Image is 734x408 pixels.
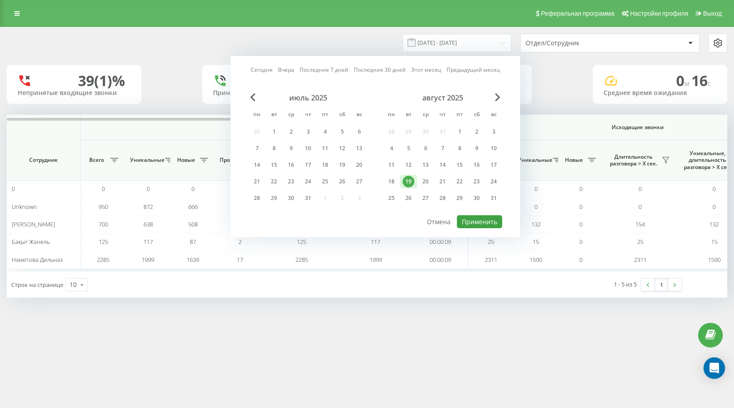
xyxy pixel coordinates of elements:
[284,109,298,122] abbr: среда
[265,158,282,172] div: вт 15 июля 2025 г.
[488,159,499,171] div: 17
[237,256,243,264] span: 17
[468,142,485,155] div: сб 9 авг. 2025 г.
[285,192,297,204] div: 30
[471,159,482,171] div: 16
[485,125,502,139] div: вс 3 авг. 2025 г.
[385,109,398,122] abbr: понедельник
[451,125,468,139] div: пт 1 авг. 2025 г.
[282,158,300,172] div: ср 16 июля 2025 г.
[282,125,300,139] div: ср 2 июля 2025 г.
[335,109,349,122] abbr: суббота
[488,238,494,246] span: 25
[634,256,647,264] span: 2311
[488,126,499,138] div: 3
[85,156,108,164] span: Всего
[434,158,451,172] div: чт 14 авг. 2025 г.
[471,176,482,187] div: 23
[268,126,280,138] div: 1
[468,191,485,205] div: сб 30 авг. 2025 г.
[300,142,317,155] div: чт 10 июля 2025 г.
[12,238,50,246] span: Бақыт Жанель
[400,191,417,205] div: вт 26 авг. 2025 г.
[386,159,397,171] div: 11
[251,159,263,171] div: 14
[422,215,456,228] button: Отмена
[282,191,300,205] div: ср 30 июля 2025 г.
[471,143,482,154] div: 9
[317,125,334,139] div: пт 4 июля 2025 г.
[434,142,451,155] div: чт 7 авг. 2025 г.
[336,159,348,171] div: 19
[147,185,150,193] span: 0
[712,203,716,211] span: 0
[99,238,108,246] span: 125
[239,238,242,246] span: 2
[213,89,326,97] div: Принятые входящие звонки
[353,159,365,171] div: 20
[531,220,541,228] span: 132
[99,203,108,211] span: 950
[187,256,199,264] span: 1639
[691,71,711,90] span: 16
[251,65,273,74] a: Сегодня
[437,159,448,171] div: 14
[97,256,109,264] span: 2285
[420,192,431,204] div: 27
[400,142,417,155] div: вт 5 авг. 2025 г.
[250,109,264,122] abbr: понедельник
[454,143,465,154] div: 8
[708,78,711,88] span: c
[383,93,502,102] div: август 2025
[579,203,582,211] span: 0
[457,215,502,228] button: Применить
[334,158,351,172] div: сб 19 июля 2025 г.
[12,220,55,228] span: [PERSON_NAME]
[447,65,500,74] a: Предыдущий месяц
[265,142,282,155] div: вт 8 июля 2025 г.
[403,176,414,187] div: 19
[417,158,434,172] div: ср 13 авг. 2025 г.
[682,150,733,171] span: Уникальные, длительность разговора > Х сек.
[451,142,468,155] div: пт 8 авг. 2025 г.
[302,176,314,187] div: 24
[400,175,417,188] div: вт 19 авг. 2025 г.
[420,143,431,154] div: 6
[371,238,380,246] span: 117
[708,256,721,264] span: 1590
[336,126,348,138] div: 5
[351,175,368,188] div: вс 27 июля 2025 г.
[317,158,334,172] div: пт 18 июля 2025 г.
[188,220,198,228] span: 508
[302,126,314,138] div: 3
[130,156,162,164] span: Уникальные
[488,143,499,154] div: 10
[417,175,434,188] div: ср 20 авг. 2025 г.
[143,203,153,211] span: 872
[468,158,485,172] div: сб 16 авг. 2025 г.
[334,142,351,155] div: сб 12 июля 2025 г.
[78,72,125,89] div: 39 (1)%
[454,126,465,138] div: 1
[563,156,585,164] span: Новые
[265,125,282,139] div: вт 1 июля 2025 г.
[250,93,256,101] span: Previous Month
[386,192,397,204] div: 25
[267,109,281,122] abbr: вторник
[142,256,154,264] span: 1999
[191,185,195,193] span: 0
[268,159,280,171] div: 15
[604,89,717,97] div: Среднее время ожидания
[319,143,331,154] div: 11
[99,220,108,228] span: 700
[353,126,365,138] div: 6
[268,143,280,154] div: 8
[319,126,331,138] div: 4
[248,175,265,188] div: пн 21 июля 2025 г.
[282,142,300,155] div: ср 9 июля 2025 г.
[403,159,414,171] div: 12
[403,143,414,154] div: 5
[488,192,499,204] div: 31
[635,220,645,228] span: 154
[11,281,63,289] span: Строк на странице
